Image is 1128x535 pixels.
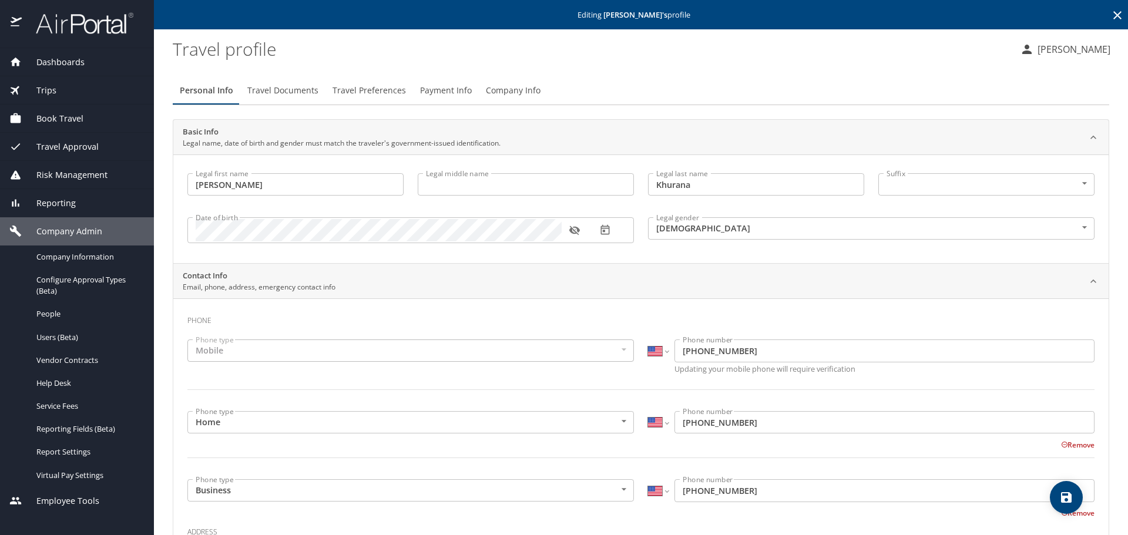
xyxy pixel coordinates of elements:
h1: Travel profile [173,31,1010,67]
div: Mobile [187,339,634,362]
p: Updating your mobile phone will require verification [674,365,1095,373]
span: Service Fees [36,401,140,412]
strong: [PERSON_NAME] 's [603,9,667,20]
p: Legal name, date of birth and gender must match the traveler's government-issued identification. [183,138,501,149]
span: Employee Tools [22,494,99,507]
span: Risk Management [22,169,108,181]
span: Trips [22,84,56,97]
span: Reporting [22,197,76,210]
div: Basic InfoLegal name, date of birth and gender must match the traveler's government-issued identi... [173,120,1109,155]
button: save [1050,481,1083,514]
span: Users (Beta) [36,332,140,343]
button: Remove [1061,440,1095,450]
span: Travel Approval [22,140,99,153]
span: Company Info [486,83,540,98]
span: Company Admin [22,225,102,238]
span: Vendor Contracts [36,355,140,366]
span: Configure Approval Types (Beta) [36,274,140,297]
span: Report Settings [36,446,140,457]
span: Virtual Pay Settings [36,470,140,481]
div: Basic InfoLegal name, date of birth and gender must match the traveler's government-issued identi... [173,154,1109,263]
div: Business [187,479,634,502]
div: Home [187,411,634,433]
span: Reporting Fields (Beta) [36,423,140,435]
span: Travel Preferences [333,83,406,98]
div: ​ [878,173,1095,196]
div: [DEMOGRAPHIC_DATA] [648,217,1095,240]
p: Email, phone, address, emergency contact info [183,282,335,292]
h2: Basic Info [183,126,501,138]
span: Travel Documents [247,83,318,98]
h3: Phone [187,308,1095,328]
button: [PERSON_NAME] [1015,39,1115,60]
button: Remove [1061,508,1095,518]
span: Dashboards [22,56,85,69]
span: Help Desk [36,378,140,389]
h2: Contact Info [183,270,335,282]
span: People [36,308,140,319]
span: Personal Info [180,83,233,98]
p: [PERSON_NAME] [1034,42,1110,56]
span: Company Information [36,251,140,263]
img: icon-airportal.png [11,12,23,35]
div: Contact InfoEmail, phone, address, emergency contact info [173,264,1109,299]
span: Payment Info [420,83,472,98]
span: Book Travel [22,112,83,125]
div: Profile [173,76,1109,105]
p: Editing profile [157,11,1124,19]
img: airportal-logo.png [23,12,133,35]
